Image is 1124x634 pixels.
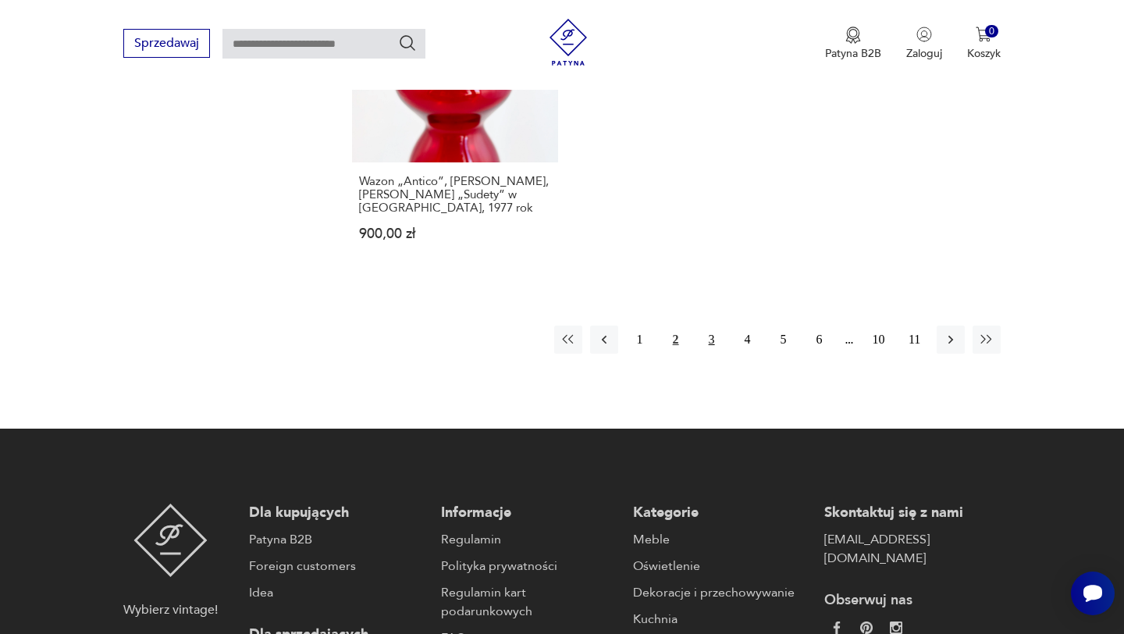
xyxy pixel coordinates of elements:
button: 6 [806,326,834,354]
a: Oświetlenie [633,557,809,575]
a: Meble [633,530,809,549]
button: Szukaj [398,34,417,52]
img: Ikona medalu [845,27,861,44]
button: 1 [626,326,654,354]
img: Patyna - sklep z meblami i dekoracjami vintage [545,19,592,66]
a: Idea [249,583,425,602]
h3: Wazon „Antico”, [PERSON_NAME], [PERSON_NAME] „Sudety” w [GEOGRAPHIC_DATA], 1977 rok [359,175,550,215]
button: 10 [865,326,893,354]
p: Zaloguj [906,46,942,61]
button: 3 [698,326,726,354]
p: Wybierz vintage! [123,600,218,619]
iframe: Smartsupp widget button [1071,572,1115,615]
p: Dla kupujących [249,504,425,522]
button: 5 [770,326,798,354]
a: [EMAIL_ADDRESS][DOMAIN_NAME] [824,530,1001,568]
p: Kategorie [633,504,809,522]
p: Obserwuj nas [824,591,1001,610]
img: Ikona koszyka [976,27,991,42]
a: Patyna B2B [249,530,425,549]
button: 2 [662,326,690,354]
a: Dekoracje i przechowywanie [633,583,809,602]
p: Informacje [441,504,617,522]
a: Kuchnia [633,610,809,629]
a: Regulamin [441,530,617,549]
p: Skontaktuj się z nami [824,504,1001,522]
a: Ikona medaluPatyna B2B [825,27,881,61]
img: Patyna - sklep z meblami i dekoracjami vintage [133,504,208,577]
img: da9060093f698e4c3cedc1453eec5031.webp [831,622,843,634]
button: Patyna B2B [825,27,881,61]
p: Koszyk [967,46,1001,61]
a: Sprzedawaj [123,39,210,50]
div: 0 [985,25,998,38]
p: 900,00 zł [359,227,550,240]
img: c2fd9cf7f39615d9d6839a72ae8e59e5.webp [890,622,902,634]
button: Sprzedawaj [123,29,210,58]
a: Foreign customers [249,557,425,575]
img: 37d27d81a828e637adc9f9cb2e3d3a8a.webp [860,622,873,634]
img: Ikonka użytkownika [916,27,932,42]
button: 4 [734,326,762,354]
a: Polityka prywatności [441,557,617,575]
button: 0Koszyk [967,27,1001,61]
button: 11 [901,326,929,354]
button: Zaloguj [906,27,942,61]
a: Regulamin kart podarunkowych [441,583,617,621]
p: Patyna B2B [825,46,881,61]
